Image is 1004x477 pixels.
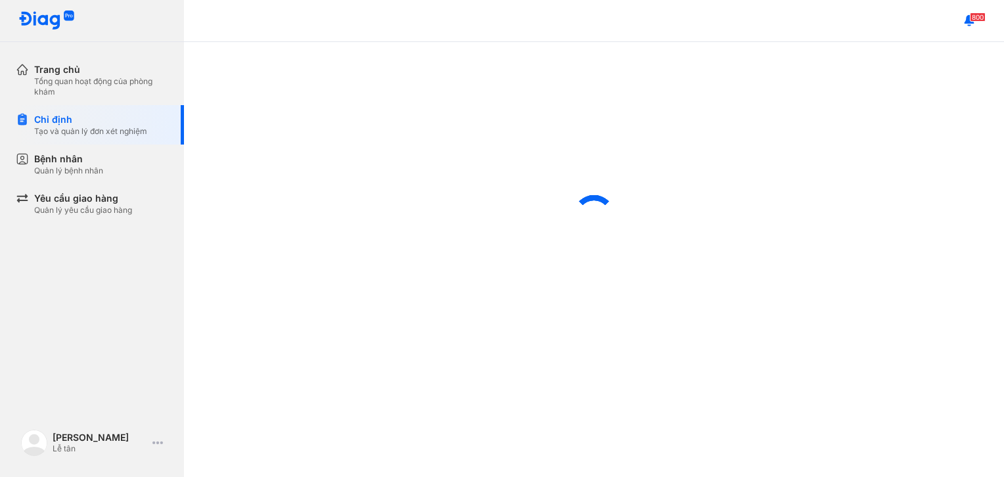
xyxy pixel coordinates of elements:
div: Quản lý bệnh nhân [34,166,103,176]
div: Yêu cầu giao hàng [34,192,132,205]
div: Chỉ định [34,113,147,126]
span: 800 [970,12,986,22]
div: [PERSON_NAME] [53,432,147,443]
img: logo [21,430,47,456]
div: Lễ tân [53,443,147,454]
div: Bệnh nhân [34,152,103,166]
img: logo [18,11,75,31]
div: Tạo và quản lý đơn xét nghiệm [34,126,147,137]
div: Quản lý yêu cầu giao hàng [34,205,132,216]
div: Tổng quan hoạt động của phòng khám [34,76,168,97]
div: Trang chủ [34,63,168,76]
